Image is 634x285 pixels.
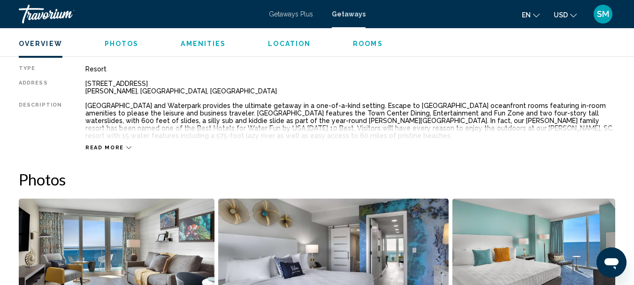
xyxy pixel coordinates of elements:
button: Change language [522,8,540,22]
button: Photos [105,39,139,48]
span: USD [554,11,568,19]
a: Travorium [19,5,260,23]
span: Overview [19,40,62,47]
button: Overview [19,39,62,48]
button: Change currency [554,8,577,22]
span: SM [597,9,609,19]
button: Read more [85,144,131,151]
span: Location [268,40,311,47]
button: Rooms [353,39,383,48]
div: Resort [85,65,615,73]
button: User Menu [591,4,615,24]
span: Photos [105,40,139,47]
a: Getaways [332,10,366,18]
iframe: Кнопка запуска окна обмена сообщениями [596,247,626,277]
div: Description [19,102,62,139]
a: Getaways Plus [269,10,313,18]
span: Amenities [181,40,226,47]
h2: Photos [19,170,615,189]
span: Read more [85,145,124,151]
span: Rooms [353,40,383,47]
button: Amenities [181,39,226,48]
div: Address [19,80,62,95]
div: Type [19,65,62,73]
span: en [522,11,531,19]
div: [STREET_ADDRESS] [PERSON_NAME], [GEOGRAPHIC_DATA], [GEOGRAPHIC_DATA] [85,80,615,95]
button: Location [268,39,311,48]
div: [GEOGRAPHIC_DATA] and Waterpark provides the ultimate getaway in a one-of-a-kind setting. Escape ... [85,102,615,139]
